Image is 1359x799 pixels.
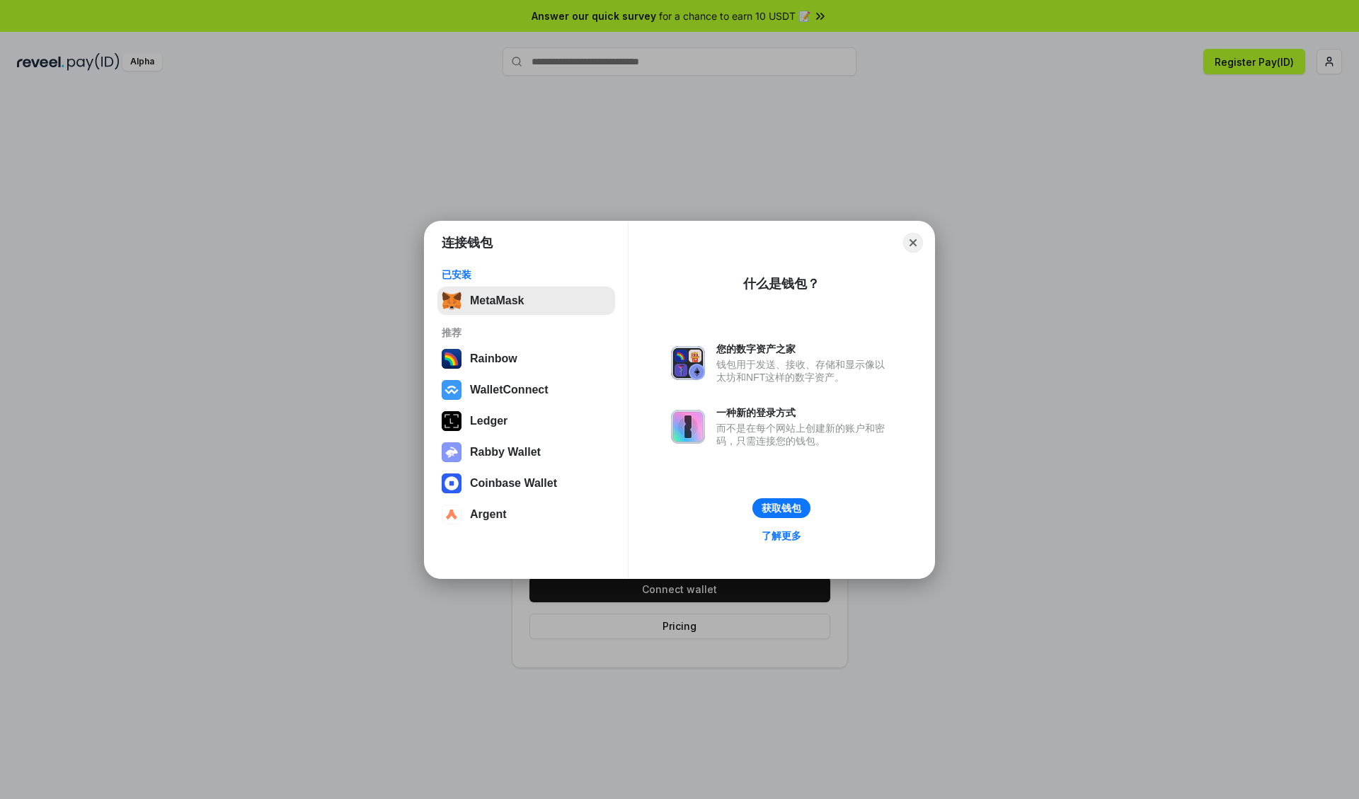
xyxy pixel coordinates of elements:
[470,415,508,427] div: Ledger
[716,406,892,419] div: 一种新的登录方式
[470,384,549,396] div: WalletConnect
[752,498,810,518] button: 获取钱包
[716,422,892,447] div: 而不是在每个网站上创建新的账户和密码，只需连接您的钱包。
[743,275,820,292] div: 什么是钱包？
[437,469,615,498] button: Coinbase Wallet
[470,508,507,521] div: Argent
[442,234,493,251] h1: 连接钱包
[442,411,461,431] img: svg+xml,%3Csvg%20xmlns%3D%22http%3A%2F%2Fwww.w3.org%2F2000%2Fsvg%22%20width%3D%2228%22%20height%3...
[716,343,892,355] div: 您的数字资产之家
[442,349,461,369] img: svg+xml,%3Csvg%20width%3D%22120%22%20height%3D%22120%22%20viewBox%3D%220%200%20120%20120%22%20fil...
[442,291,461,311] img: svg+xml,%3Csvg%20fill%3D%22none%22%20height%3D%2233%22%20viewBox%3D%220%200%2035%2033%22%20width%...
[470,352,517,365] div: Rainbow
[437,407,615,435] button: Ledger
[671,346,705,380] img: svg+xml,%3Csvg%20xmlns%3D%22http%3A%2F%2Fwww.w3.org%2F2000%2Fsvg%22%20fill%3D%22none%22%20viewBox...
[716,358,892,384] div: 钱包用于发送、接收、存储和显示像以太坊和NFT这样的数字资产。
[437,345,615,373] button: Rainbow
[437,438,615,466] button: Rabby Wallet
[437,376,615,404] button: WalletConnect
[442,505,461,524] img: svg+xml,%3Csvg%20width%3D%2228%22%20height%3D%2228%22%20viewBox%3D%220%200%2028%2028%22%20fill%3D...
[762,529,801,542] div: 了解更多
[470,294,524,307] div: MetaMask
[753,527,810,545] a: 了解更多
[671,410,705,444] img: svg+xml,%3Csvg%20xmlns%3D%22http%3A%2F%2Fwww.w3.org%2F2000%2Fsvg%22%20fill%3D%22none%22%20viewBox...
[437,500,615,529] button: Argent
[470,477,557,490] div: Coinbase Wallet
[437,287,615,315] button: MetaMask
[442,268,611,281] div: 已安装
[762,502,801,515] div: 获取钱包
[442,473,461,493] img: svg+xml,%3Csvg%20width%3D%2228%22%20height%3D%2228%22%20viewBox%3D%220%200%2028%2028%22%20fill%3D...
[442,442,461,462] img: svg+xml,%3Csvg%20xmlns%3D%22http%3A%2F%2Fwww.w3.org%2F2000%2Fsvg%22%20fill%3D%22none%22%20viewBox...
[442,326,611,339] div: 推荐
[442,380,461,400] img: svg+xml,%3Csvg%20width%3D%2228%22%20height%3D%2228%22%20viewBox%3D%220%200%2028%2028%22%20fill%3D...
[903,233,923,253] button: Close
[470,446,541,459] div: Rabby Wallet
